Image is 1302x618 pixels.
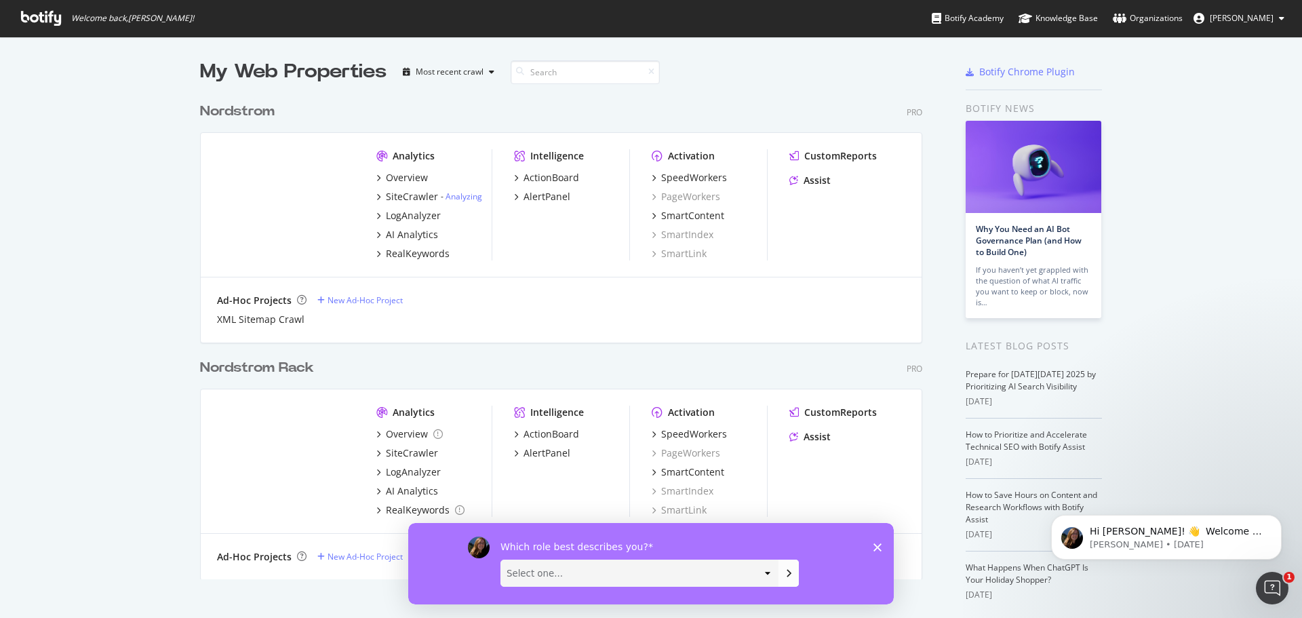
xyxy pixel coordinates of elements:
div: Activation [668,406,715,419]
a: SiteCrawler [376,446,438,460]
a: SiteCrawler- Analyzing [376,190,482,204]
iframe: Intercom live chat [1256,572,1288,604]
div: Nordstrom [200,102,275,121]
div: Botify news [966,101,1102,116]
a: SmartLink [652,503,707,517]
a: What Happens When ChatGPT Is Your Holiday Shopper? [966,562,1088,585]
a: SmartContent [652,209,724,223]
a: PageWorkers [652,446,720,460]
div: Assist [804,430,831,444]
div: RealKeywords [386,247,450,260]
a: New Ad-Hoc Project [317,551,403,562]
div: LogAnalyzer [386,465,441,479]
a: SpeedWorkers [652,427,727,441]
div: Intelligence [530,406,584,419]
a: ActionBoard [514,171,579,185]
a: AlertPanel [514,446,570,460]
div: [DATE] [966,589,1102,601]
input: Search [511,60,660,84]
div: SiteCrawler [386,190,438,204]
div: New Ad-Hoc Project [328,551,403,562]
a: SmartIndex [652,484,713,498]
div: SpeedWorkers [661,171,727,185]
iframe: Intercom notifications message [1031,486,1302,581]
a: Botify Chrome Plugin [966,65,1075,79]
img: Nordstrom.com [217,149,355,259]
div: Botify Academy [932,12,1004,25]
a: CustomReports [789,406,877,419]
div: AI Analytics [386,228,438,242]
a: Assist [789,174,831,187]
div: grid [200,85,933,579]
a: SmartLink [652,247,707,260]
a: How to Prioritize and Accelerate Technical SEO with Botify Assist [966,429,1087,452]
p: Message from Laura, sent 1w ago [59,52,234,64]
div: Overview [386,171,428,185]
a: SmartContent [652,465,724,479]
span: 1 [1284,572,1295,583]
div: [DATE] [966,528,1102,541]
div: Ad-Hoc Projects [217,550,292,564]
div: Pro [907,363,922,374]
span: Hi [PERSON_NAME]! 👋 Welcome to Botify chat support! Have a question? Reply to this message and ou... [59,39,234,117]
a: Nordstrom Rack [200,358,319,378]
a: SmartIndex [652,228,713,242]
a: Nordstrom [200,102,280,121]
div: AlertPanel [524,446,570,460]
div: My Web Properties [200,58,387,85]
div: RealKeywords [386,503,450,517]
a: XML Sitemap Crawl [217,313,304,326]
a: LogAnalyzer [376,209,441,223]
div: SmartContent [661,209,724,223]
div: ActionBoard [524,427,579,441]
a: LogAnalyzer [376,465,441,479]
div: Organizations [1113,12,1183,25]
a: RealKeywords [376,247,450,260]
div: If you haven’t yet grappled with the question of what AI traffic you want to keep or block, now is… [976,265,1091,308]
div: Analytics [393,406,435,419]
div: Overview [386,427,428,441]
div: CustomReports [804,149,877,163]
a: Overview [376,427,443,441]
div: Assist [804,174,831,187]
button: Most recent crawl [397,61,500,83]
div: Botify Chrome Plugin [979,65,1075,79]
div: Most recent crawl [416,68,484,76]
div: Latest Blog Posts [966,339,1102,353]
div: New Ad-Hoc Project [328,294,403,306]
a: How to Save Hours on Content and Research Workflows with Botify Assist [966,489,1097,525]
div: ActionBoard [524,171,579,185]
a: Analyzing [446,191,482,202]
a: CustomReports [789,149,877,163]
a: AI Analytics [376,484,438,498]
a: AlertPanel [514,190,570,204]
div: Nordstrom Rack [200,358,314,378]
a: Prepare for [DATE][DATE] 2025 by Prioritizing AI Search Visibility [966,368,1096,392]
a: Overview [376,171,428,185]
iframe: Survey by Laura from Botify [408,523,894,604]
a: Why You Need an AI Bot Governance Plan (and How to Build One) [976,223,1082,258]
a: PageWorkers [652,190,720,204]
span: Heather Champion [1210,12,1274,24]
div: SiteCrawler [386,446,438,460]
img: Why You Need an AI Bot Governance Plan (and How to Build One) [966,121,1101,213]
div: Pro [907,107,922,118]
a: New Ad-Hoc Project [317,294,403,306]
a: AI Analytics [376,228,438,242]
div: Ad-Hoc Projects [217,294,292,307]
div: - [441,191,482,202]
div: Activation [668,149,715,163]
